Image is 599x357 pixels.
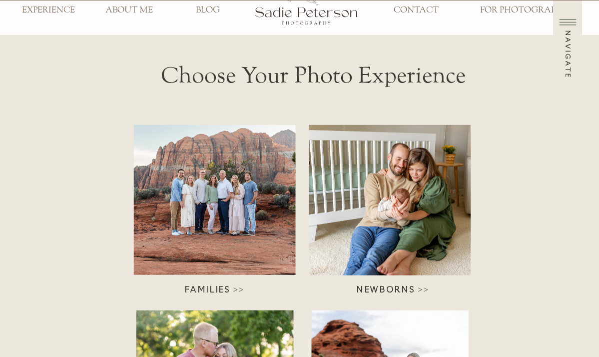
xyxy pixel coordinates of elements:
[146,63,480,85] h2: Choose Your Photo Experience
[562,30,573,68] div: navigate
[154,283,275,294] a: Families >>
[15,5,81,16] a: EXPERIENCE
[383,5,449,16] a: CONTACT
[332,283,453,294] a: Newborns >>
[175,5,241,16] a: BLOG
[96,5,162,16] a: ABOUT ME
[473,5,585,16] a: FOR PHOTOGRAPHERS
